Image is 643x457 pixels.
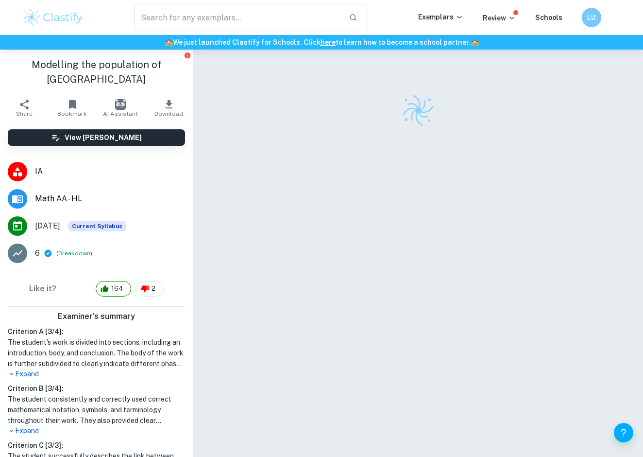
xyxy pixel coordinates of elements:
a: here [321,38,336,46]
span: Download [154,110,183,117]
img: AI Assistant [115,99,126,110]
button: Bookmark [48,94,96,122]
div: This exemplar is based on the current syllabus. Feel free to refer to it for inspiration/ideas wh... [68,221,126,231]
span: Current Syllabus [68,221,126,231]
p: Expand [8,369,185,379]
span: Math AA - HL [35,193,185,205]
h1: Modelling the population of [GEOGRAPHIC_DATA] [8,57,185,87]
h6: Criterion A [ 3 / 4 ]: [8,326,185,337]
button: Help and Feedback [614,423,633,442]
img: Clastify logo [22,8,84,27]
span: 2 [146,284,161,294]
h1: The student consistently and correctly used correct mathematical notation, symbols, and terminolo... [8,394,185,426]
span: ( ) [56,249,92,258]
span: Bookmark [57,110,87,117]
p: Review [483,13,516,23]
h6: Criterion C [ 3 / 3 ]: [8,440,185,451]
h6: Like it? [29,283,56,295]
span: IA [35,166,185,177]
div: 164 [96,281,131,297]
button: Breakdown [58,249,90,258]
span: 🏫 [165,38,173,46]
span: AI Assistant [103,110,138,117]
button: View [PERSON_NAME] [8,129,185,146]
a: Schools [535,14,562,21]
div: 2 [136,281,164,297]
h1: The student's work is divided into sections, including an introduction, body, and conclusion. The... [8,337,185,369]
h6: Examiner's summary [4,311,189,322]
p: Exemplars [418,12,463,22]
img: Clastify logo [401,93,435,127]
p: 6 [35,247,40,259]
h6: LU [586,12,597,23]
p: Expand [8,426,185,436]
span: 164 [106,284,128,294]
button: Download [145,94,193,122]
button: AI Assistant [97,94,145,122]
h6: View [PERSON_NAME] [65,132,142,143]
h6: We just launched Clastify for Schools. Click to learn how to become a school partner. [2,37,641,48]
input: Search for any exemplars... [134,4,341,31]
span: 🏫 [471,38,479,46]
button: Report issue [184,52,191,59]
span: [DATE] [35,220,60,232]
button: LU [582,8,601,27]
h6: Criterion B [ 3 / 4 ]: [8,383,185,394]
span: Share [16,110,33,117]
